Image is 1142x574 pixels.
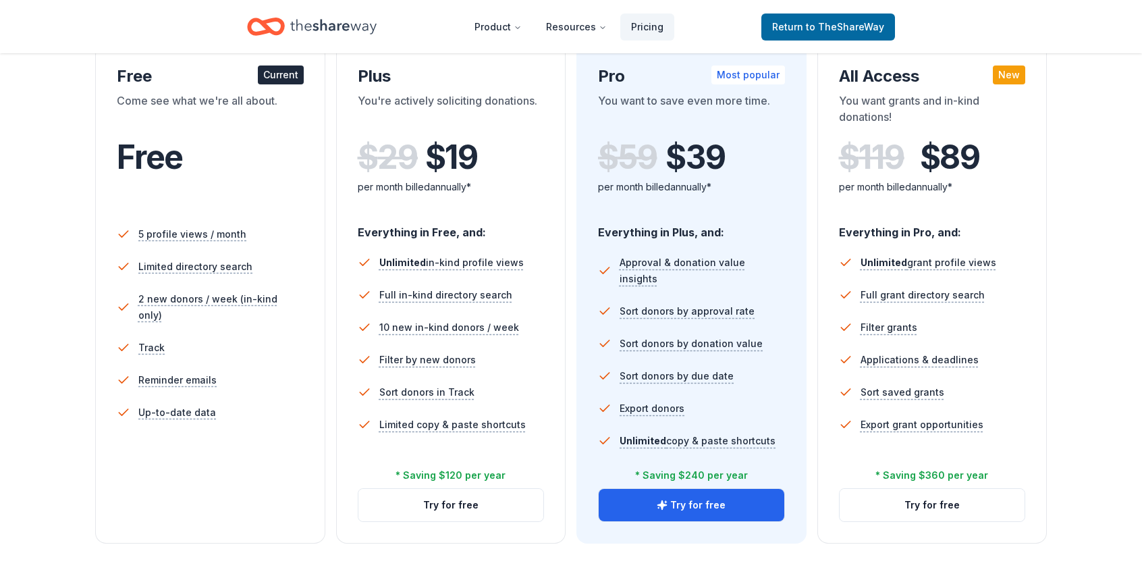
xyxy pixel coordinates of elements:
div: Most popular [711,66,785,84]
a: Pricing [620,14,674,41]
span: in-kind profile views [379,257,524,268]
button: Try for free [599,489,784,521]
div: Plus [358,66,545,87]
span: Track [138,340,165,356]
span: grant profile views [861,257,996,268]
div: Everything in Pro, and: [839,213,1026,241]
div: You're actively soliciting donations. [358,93,545,130]
span: Sort donors by due date [620,368,734,384]
div: Current [258,66,304,84]
div: Everything in Plus, and: [598,213,785,241]
button: Resources [535,14,618,41]
a: Home [247,11,377,43]
span: Limited directory search [138,259,252,275]
div: Everything in Free, and: [358,213,545,241]
div: New [993,66,1025,84]
span: to TheShareWay [806,21,884,32]
span: 5 profile views / month [138,226,246,242]
button: Try for free [358,489,544,521]
div: per month billed annually* [358,179,545,195]
nav: Main [464,11,674,43]
span: 2 new donors / week (in-kind only) [138,291,304,323]
span: $ 89 [920,138,980,176]
span: Limited copy & paste shortcuts [379,417,526,433]
span: 10 new in-kind donors / week [379,319,519,336]
span: Up-to-date data [138,405,216,421]
span: Reminder emails [138,372,217,388]
div: You want to save even more time. [598,93,785,130]
span: Unlimited [861,257,907,268]
span: Sort saved grants [861,384,944,400]
span: Unlimited [620,435,666,446]
span: Free [117,137,183,177]
div: per month billed annually* [598,179,785,195]
span: Export donors [620,400,684,417]
div: * Saving $240 per year [635,467,748,484]
span: Sort donors by approval rate [620,303,755,319]
div: You want grants and in-kind donations! [839,93,1026,130]
span: Filter grants [861,319,917,336]
span: copy & paste shortcuts [620,435,776,446]
span: Export grant opportunities [861,417,983,433]
span: Approval & donation value insights [620,255,785,287]
div: All Access [839,66,1026,87]
span: Full grant directory search [861,287,985,303]
a: Returnto TheShareWay [761,14,895,41]
span: Full in-kind directory search [379,287,512,303]
span: Sort donors by donation value [620,336,763,352]
span: Unlimited [379,257,426,268]
span: Sort donors in Track [379,384,474,400]
div: per month billed annually* [839,179,1026,195]
div: * Saving $360 per year [875,467,988,484]
button: Try for free [840,489,1025,521]
div: Pro [598,66,785,87]
button: Product [464,14,533,41]
span: $ 19 [425,138,478,176]
div: * Saving $120 per year [396,467,506,484]
span: Return [772,19,884,35]
span: Applications & deadlines [861,352,979,368]
div: Come see what we're all about. [117,93,304,130]
span: Filter by new donors [379,352,476,368]
span: $ 39 [665,138,725,176]
div: Free [117,66,304,87]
